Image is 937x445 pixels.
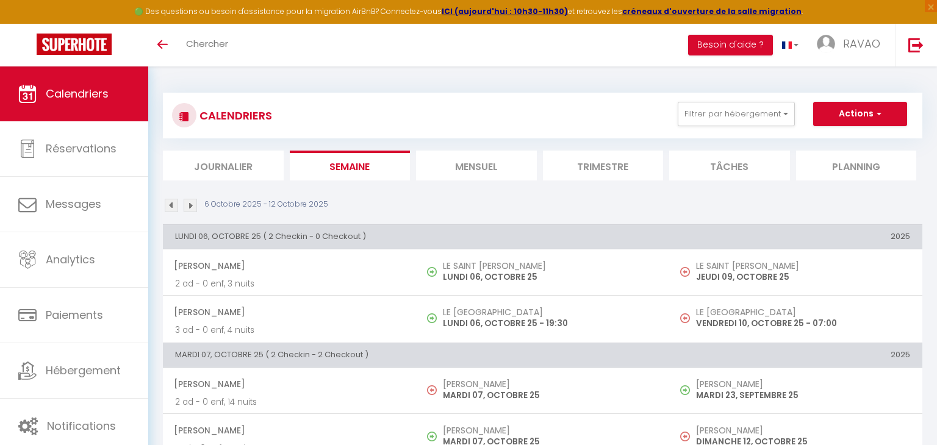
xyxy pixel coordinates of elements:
th: LUNDI 06, OCTOBRE 25 ( 2 Checkin - 0 Checkout ) [163,224,669,249]
p: MARDI 23, SEPTEMBRE 25 [696,389,910,402]
span: Paiements [46,307,103,322]
li: Mensuel [416,151,537,180]
a: créneaux d'ouverture de la salle migration [622,6,802,16]
span: [PERSON_NAME] [174,301,404,324]
span: Réservations [46,141,117,156]
h5: LE SAINT [PERSON_NAME] [696,261,910,271]
li: Trimestre [543,151,664,180]
img: NO IMAGE [680,385,690,395]
span: [PERSON_NAME] [174,419,404,442]
h5: LE SAINT [PERSON_NAME] [443,261,657,271]
li: Planning [796,151,917,180]
a: ICI (aujourd'hui : 10h30-11h30) [442,6,568,16]
img: NO IMAGE [680,432,690,441]
button: Filtrer par hébergement [678,102,795,126]
span: [PERSON_NAME] [174,372,404,396]
img: NO IMAGE [427,385,437,395]
h5: [PERSON_NAME] [443,425,657,435]
img: NO IMAGE [680,313,690,323]
th: 2025 [669,224,922,249]
p: LUNDI 06, OCTOBRE 25 - 19:30 [443,317,657,330]
span: [PERSON_NAME] [174,254,404,277]
th: 2025 [669,343,922,367]
img: ... [817,35,835,53]
span: Notifications [47,418,116,433]
h5: [PERSON_NAME] [696,379,910,389]
span: Hébergement [46,363,121,378]
p: LUNDI 06, OCTOBRE 25 [443,271,657,283]
th: MARDI 07, OCTOBRE 25 ( 2 Checkin - 2 Checkout ) [163,343,669,367]
p: VENDREDI 10, OCTOBRE 25 - 07:00 [696,317,910,330]
span: Chercher [186,37,228,50]
p: JEUDI 09, OCTOBRE 25 [696,271,910,283]
img: NO IMAGE [680,267,690,277]
li: Tâches [669,151,790,180]
li: Journalier [163,151,284,180]
p: MARDI 07, OCTOBRE 25 [443,389,657,402]
h3: CALENDRIERS [196,102,272,129]
p: 2 ad - 0 enf, 3 nuits [175,277,404,290]
img: Super Booking [37,34,112,55]
a: Chercher [177,24,237,66]
a: ... RAVAO [808,24,896,66]
span: Calendriers [46,86,109,101]
span: Messages [46,196,101,212]
p: 2 ad - 0 enf, 14 nuits [175,396,404,408]
p: 6 Octobre 2025 - 12 Octobre 2025 [204,199,328,210]
li: Semaine [290,151,411,180]
p: 3 ad - 0 enf, 4 nuits [175,324,404,336]
h5: [PERSON_NAME] [696,425,910,435]
span: Analytics [46,252,95,267]
h5: LE [GEOGRAPHIC_DATA] [696,307,910,317]
span: RAVAO [843,36,880,51]
button: Actions [813,102,907,126]
h5: LE [GEOGRAPHIC_DATA] [443,307,657,317]
img: logout [908,37,924,52]
button: Besoin d'aide ? [688,35,773,55]
h5: [PERSON_NAME] [443,379,657,389]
